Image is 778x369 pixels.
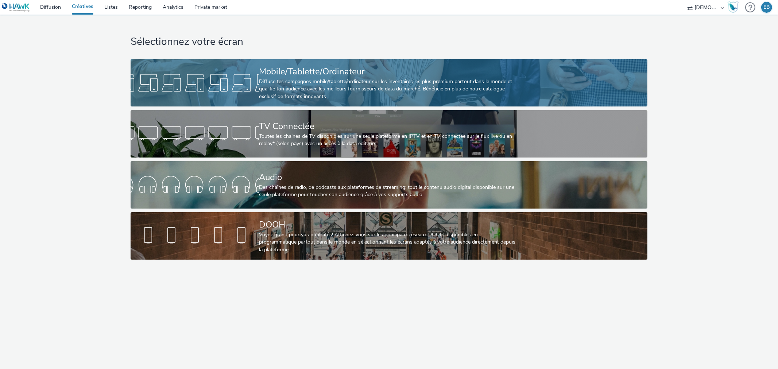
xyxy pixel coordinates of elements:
div: Toutes les chaines de TV disponibles sur une seule plateforme en IPTV et en TV connectée sur le f... [259,133,516,148]
div: Des chaînes de radio, de podcasts aux plateformes de streaming: tout le contenu audio digital dis... [259,184,516,199]
a: DOOHVoyez grand pour vos publicités! Affichez-vous sur les principaux réseaux DOOH disponibles en... [131,212,647,260]
div: Diffuse tes campagnes mobile/tablette/ordinateur sur les inventaires les plus premium partout dan... [259,78,516,100]
div: Audio [259,171,516,184]
a: Hawk Academy [728,1,742,13]
div: Mobile/Tablette/Ordinateur [259,65,516,78]
div: TV Connectée [259,120,516,133]
img: undefined Logo [2,3,30,12]
img: Hawk Academy [728,1,739,13]
a: AudioDes chaînes de radio, de podcasts aux plateformes de streaming: tout le contenu audio digita... [131,161,647,209]
a: Mobile/Tablette/OrdinateurDiffuse tes campagnes mobile/tablette/ordinateur sur les inventaires le... [131,59,647,106]
h1: Sélectionnez votre écran [131,35,647,49]
div: Voyez grand pour vos publicités! Affichez-vous sur les principaux réseaux DOOH disponibles en pro... [259,231,516,253]
div: EB [764,2,770,13]
a: TV ConnectéeToutes les chaines de TV disponibles sur une seule plateforme en IPTV et en TV connec... [131,110,647,158]
div: DOOH [259,218,516,231]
